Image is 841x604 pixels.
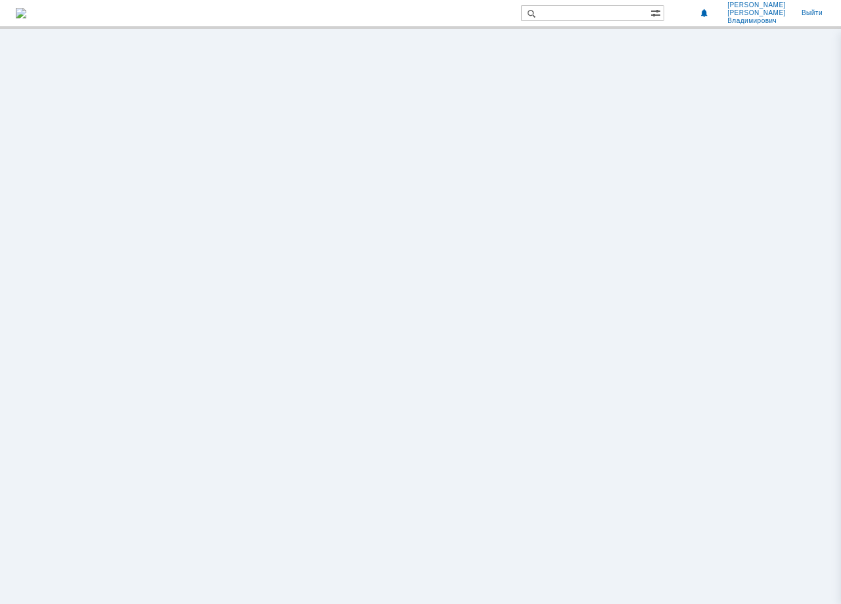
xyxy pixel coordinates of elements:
span: [PERSON_NAME] [727,1,786,9]
span: Владимирович [727,17,777,25]
img: logo [16,8,26,18]
span: Расширенный поиск [650,6,664,18]
a: Перейти на домашнюю страницу [16,8,26,18]
span: [PERSON_NAME] [727,9,786,17]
